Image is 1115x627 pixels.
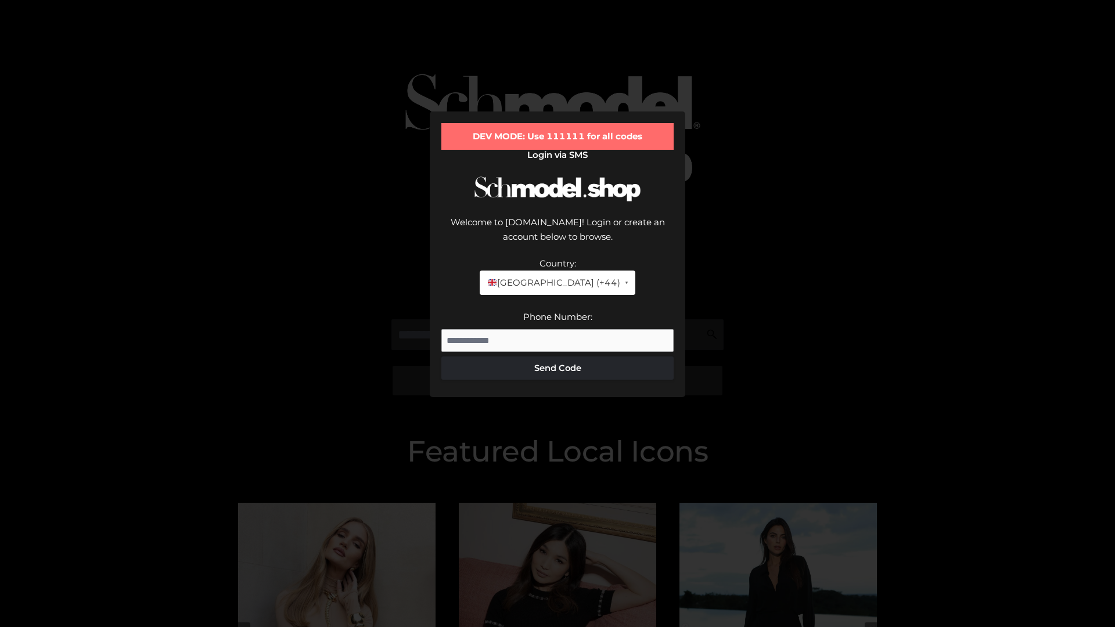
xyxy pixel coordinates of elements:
label: Phone Number: [523,311,592,322]
img: Schmodel Logo [470,166,645,212]
img: 🇬🇧 [488,278,497,287]
div: Welcome to [DOMAIN_NAME]! Login or create an account below to browse. [441,215,674,256]
h2: Login via SMS [441,150,674,160]
button: Send Code [441,356,674,380]
div: DEV MODE: Use 111111 for all codes [441,123,674,150]
label: Country: [539,258,576,269]
span: [GEOGRAPHIC_DATA] (+44) [487,275,620,290]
